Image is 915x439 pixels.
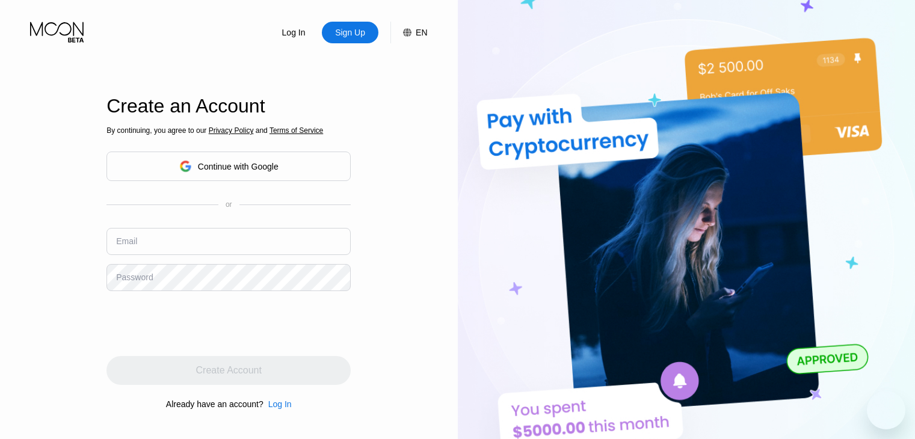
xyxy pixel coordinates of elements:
[268,399,292,409] div: Log In
[116,236,137,246] div: Email
[334,26,366,38] div: Sign Up
[106,95,351,117] div: Create an Account
[867,391,905,429] iframe: Button to launch messaging window
[416,28,427,37] div: EN
[390,22,427,43] div: EN
[106,300,289,347] iframe: reCAPTCHA
[265,22,322,43] div: Log In
[106,152,351,181] div: Continue with Google
[253,126,270,135] span: and
[322,22,378,43] div: Sign Up
[166,399,263,409] div: Already have an account?
[281,26,307,38] div: Log In
[263,399,292,409] div: Log In
[209,126,254,135] span: Privacy Policy
[270,126,323,135] span: Terms of Service
[226,200,232,209] div: or
[106,126,351,135] div: By continuing, you agree to our
[198,162,279,171] div: Continue with Google
[116,272,153,282] div: Password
